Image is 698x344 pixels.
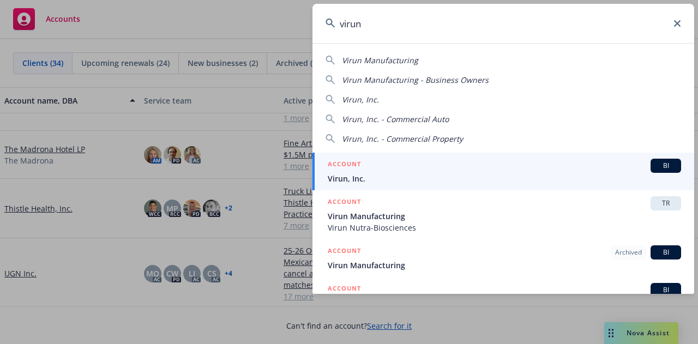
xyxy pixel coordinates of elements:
[312,190,694,239] a: ACCOUNTTRVirun ManufacturingVirun Nutra-Biosciences
[342,134,463,144] span: Virun, Inc. - Commercial Property
[312,153,694,190] a: ACCOUNTBIVirun, Inc.
[655,285,677,295] span: BI
[328,210,681,222] span: Virun Manufacturing
[342,75,489,85] span: Virun Manufacturing - Business Owners
[615,248,642,257] span: Archived
[328,196,361,209] h5: ACCOUNT
[655,198,677,208] span: TR
[312,277,694,315] a: ACCOUNTBI
[328,222,681,233] span: Virun Nutra-Biosciences
[312,4,694,43] input: Search...
[328,173,681,184] span: Virun, Inc.
[655,161,677,171] span: BI
[312,239,694,277] a: ACCOUNTArchivedBIVirun Manufacturing
[328,259,681,271] span: Virun Manufacturing
[328,283,361,296] h5: ACCOUNT
[342,114,449,124] span: Virun, Inc. - Commercial Auto
[342,94,379,105] span: Virun, Inc.
[342,55,418,65] span: Virun Manufacturing
[655,248,677,257] span: BI
[328,159,361,172] h5: ACCOUNT
[328,245,361,258] h5: ACCOUNT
